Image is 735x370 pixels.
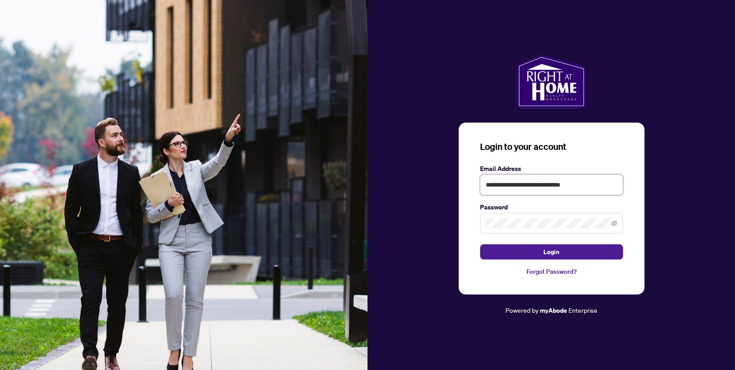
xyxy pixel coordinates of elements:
span: Enterprise [568,306,597,314]
button: Login [480,244,623,259]
span: Powered by [505,306,539,314]
label: Password [480,202,623,212]
label: Email Address [480,164,623,174]
span: eye-invisible [611,220,617,226]
img: ma-logo [517,55,586,108]
span: Login [543,245,560,259]
a: myAbode [540,306,567,315]
a: Forgot Password? [480,267,623,276]
h3: Login to your account [480,140,623,153]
